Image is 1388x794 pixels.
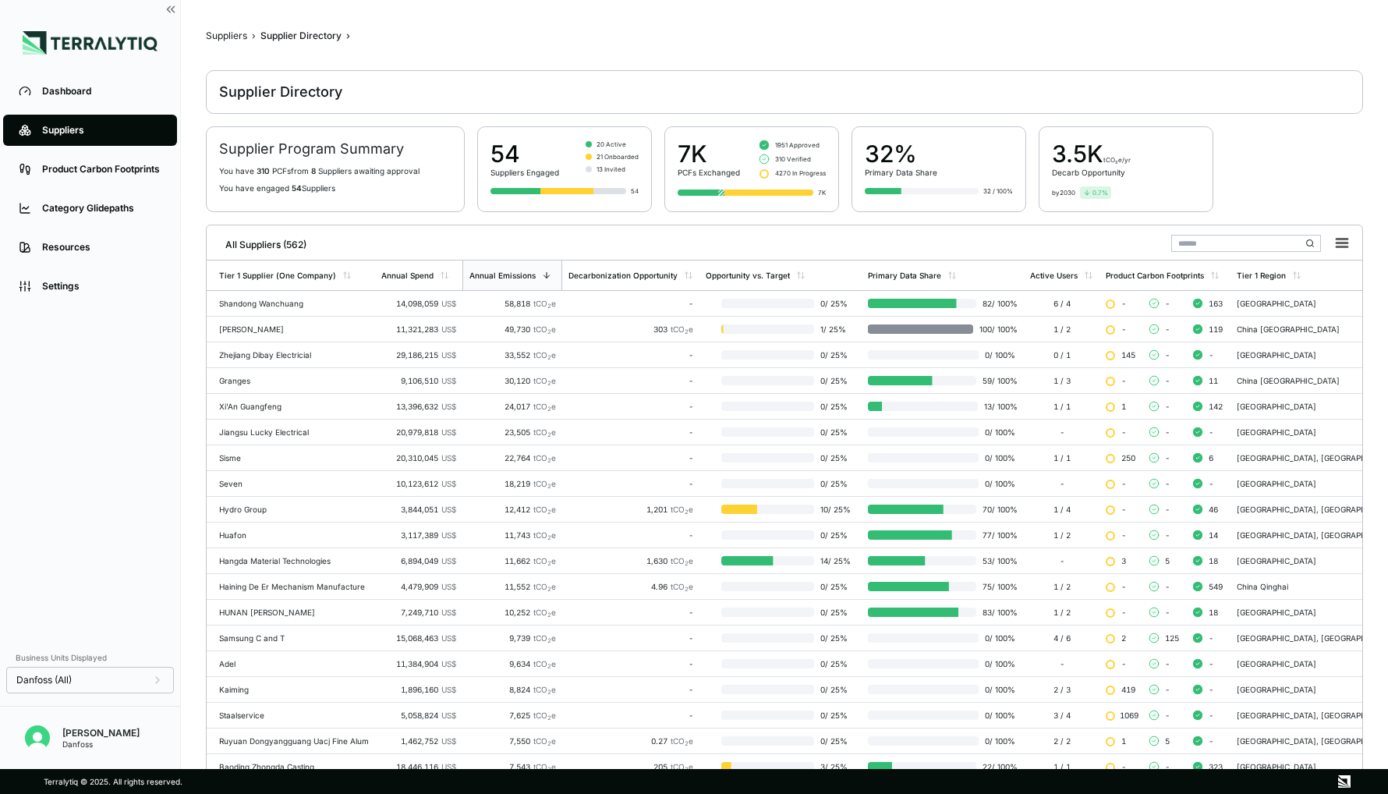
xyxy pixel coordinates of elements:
span: - [1209,685,1213,694]
div: 22,764 [469,453,556,463]
div: 32% [865,140,937,168]
div: 11,384,904 [381,659,456,668]
span: - [1121,427,1126,437]
span: - [1165,427,1170,437]
div: 24,017 [469,402,556,411]
span: 54 [292,183,302,193]
div: 23,505 [469,427,556,437]
span: tCO e [533,479,556,488]
span: tCO e [533,530,556,540]
sub: 2 [547,406,551,413]
div: 7,625 [469,711,556,720]
div: HUNAN [PERSON_NAME] [219,608,369,617]
span: US$ [441,299,456,308]
div: - [568,427,693,437]
div: Huafon [219,530,369,540]
span: tCO e [671,505,693,514]
span: US$ [441,453,456,463]
span: tCO₂e/yr [1103,156,1131,164]
div: 4,479,909 [381,582,456,591]
div: 29,186,215 [381,350,456,360]
span: - [1165,479,1170,488]
div: Suppliers Engaged [490,168,559,177]
span: US$ [441,479,456,488]
span: 75 / 100 % [976,582,1018,591]
span: US$ [441,376,456,385]
span: 6 [1209,453,1213,463]
div: 10,123,612 [381,479,456,488]
div: 33,552 [469,350,556,360]
img: Logo [23,31,158,55]
div: 8,824 [469,685,556,694]
span: › [346,30,350,42]
span: 0 / 25 % [814,659,855,668]
sub: 2 [547,534,551,541]
span: - [1165,685,1170,694]
div: - [1030,427,1093,437]
div: 11,321,283 [381,324,456,334]
span: 18 [1209,608,1218,617]
div: Decarb Opportunity [1052,168,1131,177]
span: - [1209,427,1213,437]
span: tCO e [533,427,556,437]
div: - [568,685,693,694]
sub: 2 [685,509,689,516]
span: US$ [441,556,456,565]
div: Decarbonization Opportunity [568,271,678,280]
span: 0 / 100 % [979,711,1018,720]
div: 15,068,463 [381,633,456,643]
div: Haining De Er Mechanism Manufacture [219,582,369,591]
div: 0 / 1 [1030,350,1093,360]
span: tCO e [671,556,693,565]
img: Nitin Shetty [25,725,50,750]
span: US$ [441,530,456,540]
span: 0 / 100 % [979,659,1018,668]
div: 11,743 [469,530,556,540]
div: 2 / 3 [1030,685,1093,694]
div: Samsung C and T [219,633,369,643]
sub: 2 [547,689,551,696]
div: 58,818 [469,299,556,308]
p: You have engaged Suppliers [219,183,451,193]
sub: 2 [547,637,551,644]
div: 7K [678,140,740,168]
span: US$ [441,685,456,694]
sub: 2 [547,483,551,490]
span: tCO e [533,453,556,463]
span: tCO e [533,633,556,643]
span: US$ [441,582,456,591]
span: tCO e [671,324,693,334]
span: 1069 [1120,711,1138,720]
div: Opportunity vs. Target [706,271,790,280]
div: - [1030,659,1093,668]
span: tCO e [533,711,556,720]
div: 12,412 [469,505,556,514]
sub: 2 [547,457,551,464]
span: 0 / 25 % [814,530,855,540]
span: tCO e [533,659,556,668]
span: - [1121,505,1126,514]
span: tCO e [533,324,556,334]
div: 3 / 4 [1030,711,1093,720]
span: - [1165,711,1170,720]
span: US$ [441,633,456,643]
span: 77 / 100 % [976,530,1018,540]
div: All Suppliers (562) [213,232,306,251]
div: - [568,453,693,463]
span: - [1209,633,1213,643]
div: 18,219 [469,479,556,488]
span: 13 / 100 % [978,402,1018,411]
span: 1 / 25 % [814,324,855,334]
span: 0 / 25 % [814,427,855,437]
span: - [1209,711,1213,720]
div: - [568,633,693,643]
div: Primary Data Share [868,271,941,280]
div: - [1030,556,1093,565]
div: 10,252 [469,608,556,617]
span: - [1121,324,1126,334]
div: 9,739 [469,633,556,643]
div: - [568,608,693,617]
span: US$ [441,505,456,514]
sub: 2 [547,354,551,361]
span: - [1165,376,1170,385]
